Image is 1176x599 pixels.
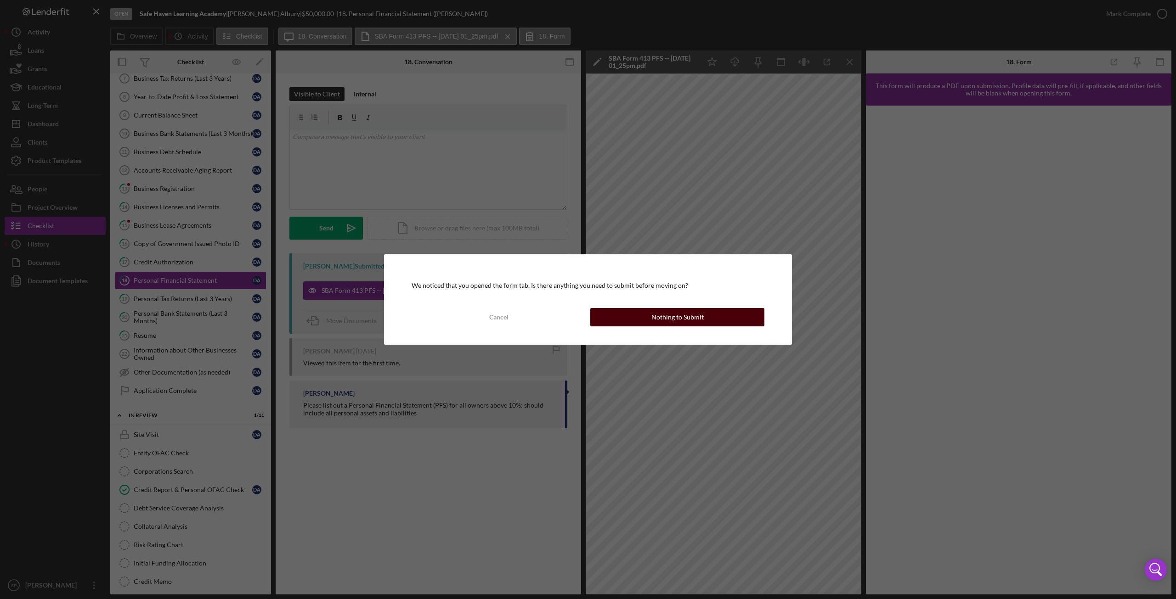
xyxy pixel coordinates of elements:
button: Nothing to Submit [590,308,764,326]
div: Nothing to Submit [651,308,704,326]
button: Cancel [412,308,586,326]
div: We noticed that you opened the form tab. Is there anything you need to submit before moving on? [412,282,764,289]
div: Cancel [489,308,509,326]
div: Open Intercom Messenger [1145,559,1167,581]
